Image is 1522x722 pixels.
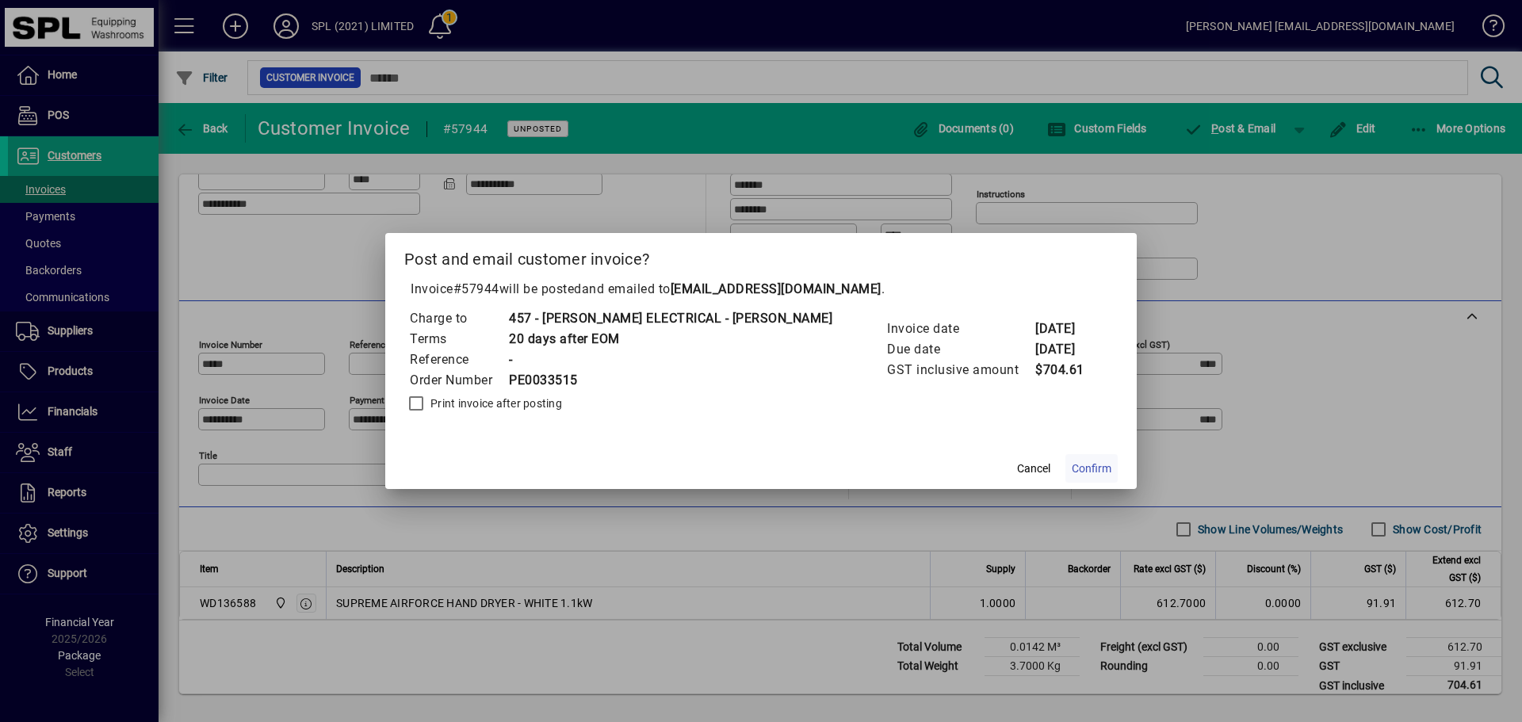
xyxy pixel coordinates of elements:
[508,370,832,391] td: PE0033515
[582,281,881,296] span: and emailed to
[508,350,832,370] td: -
[409,350,508,370] td: Reference
[1034,360,1098,380] td: $704.61
[886,339,1034,360] td: Due date
[508,308,832,329] td: 457 - [PERSON_NAME] ELECTRICAL - [PERSON_NAME]
[508,329,832,350] td: 20 days after EOM
[404,280,1118,299] p: Invoice will be posted .
[453,281,499,296] span: #57944
[1034,319,1098,339] td: [DATE]
[1008,454,1059,483] button: Cancel
[409,308,508,329] td: Charge to
[886,360,1034,380] td: GST inclusive amount
[1072,460,1111,477] span: Confirm
[409,370,508,391] td: Order Number
[886,319,1034,339] td: Invoice date
[385,233,1137,279] h2: Post and email customer invoice?
[1017,460,1050,477] span: Cancel
[1034,339,1098,360] td: [DATE]
[427,395,562,411] label: Print invoice after posting
[409,329,508,350] td: Terms
[1065,454,1118,483] button: Confirm
[671,281,881,296] b: [EMAIL_ADDRESS][DOMAIN_NAME]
